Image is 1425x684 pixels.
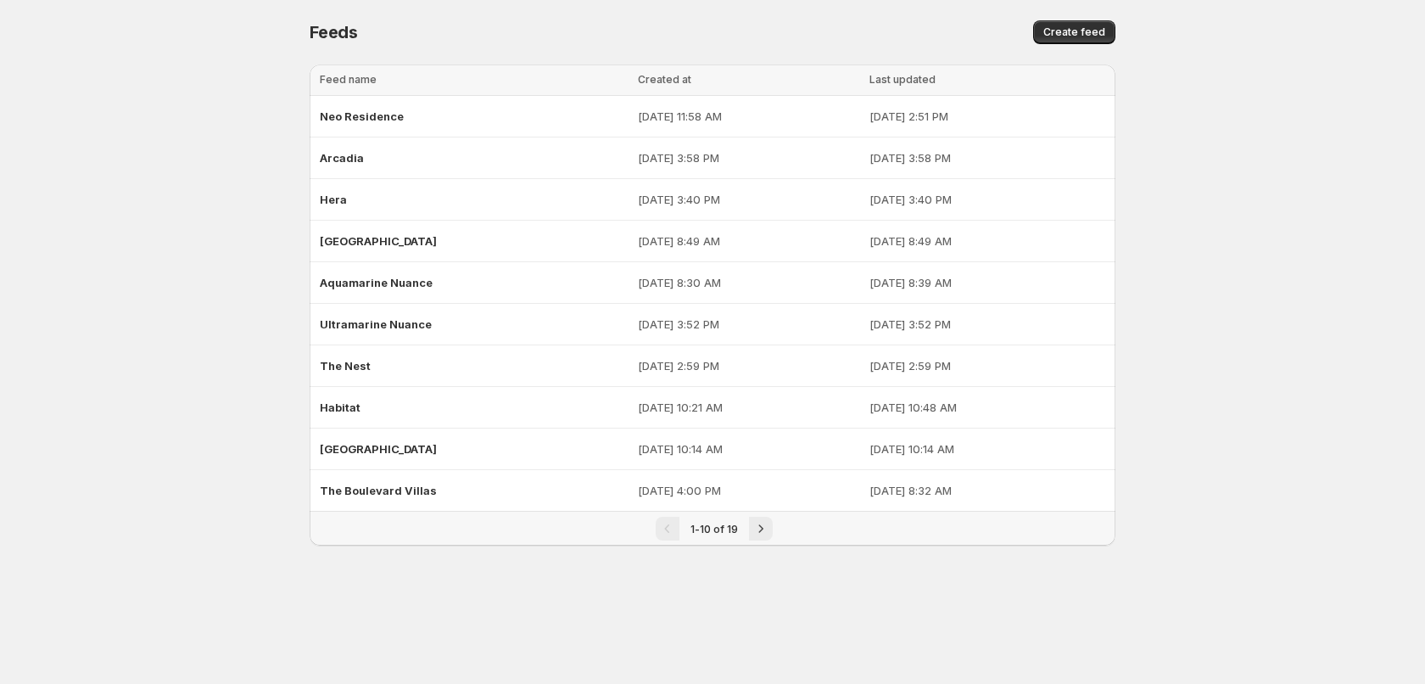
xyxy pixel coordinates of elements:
[869,399,1105,416] p: [DATE] 10:48 AM
[869,108,1105,125] p: [DATE] 2:51 PM
[638,108,860,125] p: [DATE] 11:58 AM
[869,440,1105,457] p: [DATE] 10:14 AM
[320,317,432,331] span: Ultramarine Nuance
[869,482,1105,499] p: [DATE] 8:32 AM
[638,440,860,457] p: [DATE] 10:14 AM
[638,73,691,86] span: Created at
[638,316,860,333] p: [DATE] 3:52 PM
[320,359,371,373] span: The Nest
[320,109,404,123] span: Neo Residence
[320,484,437,497] span: The Boulevard Villas
[1033,20,1115,44] button: Create feed
[749,517,773,541] button: Next
[869,357,1105,374] p: [DATE] 2:59 PM
[869,233,1105,249] p: [DATE] 8:49 AM
[310,22,358,42] span: Feeds
[638,274,860,291] p: [DATE] 8:30 AM
[638,482,860,499] p: [DATE] 4:00 PM
[869,73,936,86] span: Last updated
[638,357,860,374] p: [DATE] 2:59 PM
[690,523,738,535] span: 1-10 of 19
[638,399,860,416] p: [DATE] 10:21 AM
[320,193,347,206] span: Hera
[869,274,1105,291] p: [DATE] 8:39 AM
[320,276,433,289] span: Aquamarine Nuance
[869,149,1105,166] p: [DATE] 3:58 PM
[869,316,1105,333] p: [DATE] 3:52 PM
[638,149,860,166] p: [DATE] 3:58 PM
[869,191,1105,208] p: [DATE] 3:40 PM
[310,511,1115,546] nav: Pagination
[320,234,437,248] span: [GEOGRAPHIC_DATA]
[320,401,360,414] span: Habitat
[638,191,860,208] p: [DATE] 3:40 PM
[638,233,860,249] p: [DATE] 8:49 AM
[320,73,377,86] span: Feed name
[320,151,364,165] span: Arcadia
[320,442,437,456] span: [GEOGRAPHIC_DATA]
[1043,25,1105,39] span: Create feed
